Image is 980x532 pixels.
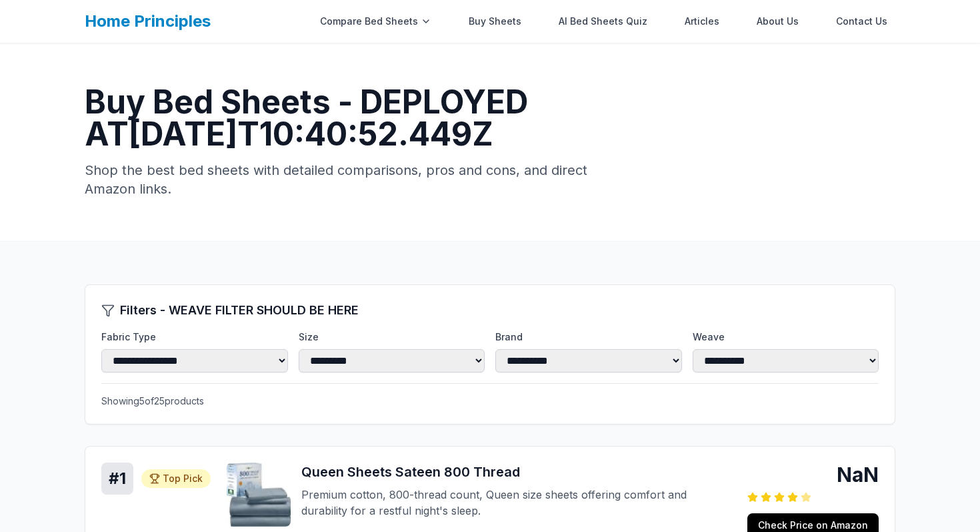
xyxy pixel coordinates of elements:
[85,161,597,198] p: Shop the best bed sheets with detailed comparisons, pros and cons, and direct Amazon links.
[747,463,879,487] div: NaN
[101,330,288,344] label: Fabric Type
[693,330,879,344] label: Weave
[495,330,682,344] label: Brand
[828,8,895,35] a: Contact Us
[461,8,529,35] a: Buy Sheets
[101,394,879,408] p: Showing 5 of 25 products
[749,8,807,35] a: About Us
[301,487,731,519] p: Premium cotton, 800-thread count, Queen size sheets offering comfort and durability for a restful...
[163,472,203,485] span: Top Pick
[551,8,655,35] a: AI Bed Sheets Quiz
[227,463,291,527] img: Queen Sheets Sateen 800 Thread - Cotton product image
[301,463,731,481] h3: Queen Sheets Sateen 800 Thread
[85,11,211,31] a: Home Principles
[85,86,895,150] h1: Buy Bed Sheets - DEPLOYED AT [DATE]T10:40:52.449Z
[312,8,439,35] div: Compare Bed Sheets
[120,301,359,320] h2: Filters - WEAVE FILTER SHOULD BE HERE
[677,8,727,35] a: Articles
[101,463,133,495] div: # 1
[299,330,485,344] label: Size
